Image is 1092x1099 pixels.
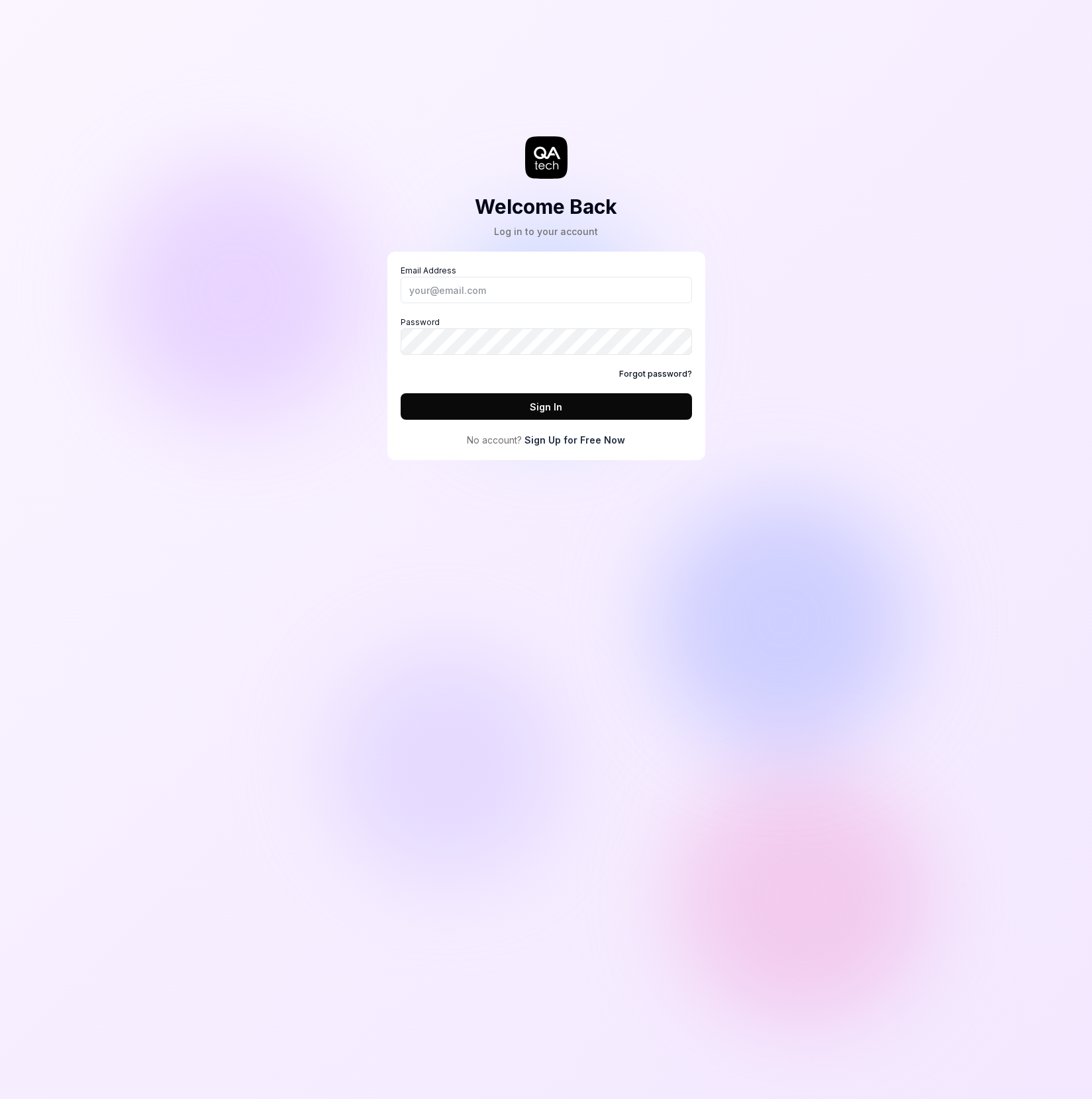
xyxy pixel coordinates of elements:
[401,328,692,355] input: Password
[401,316,692,355] label: Password
[524,433,625,447] a: Sign Up for Free Now
[475,192,617,222] h2: Welcome Back
[401,277,692,303] input: Email Address
[619,368,692,380] a: Forgot password?
[475,224,617,238] div: Log in to your account
[401,265,692,303] label: Email Address
[467,433,522,447] span: No account?
[401,393,692,420] button: Sign In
